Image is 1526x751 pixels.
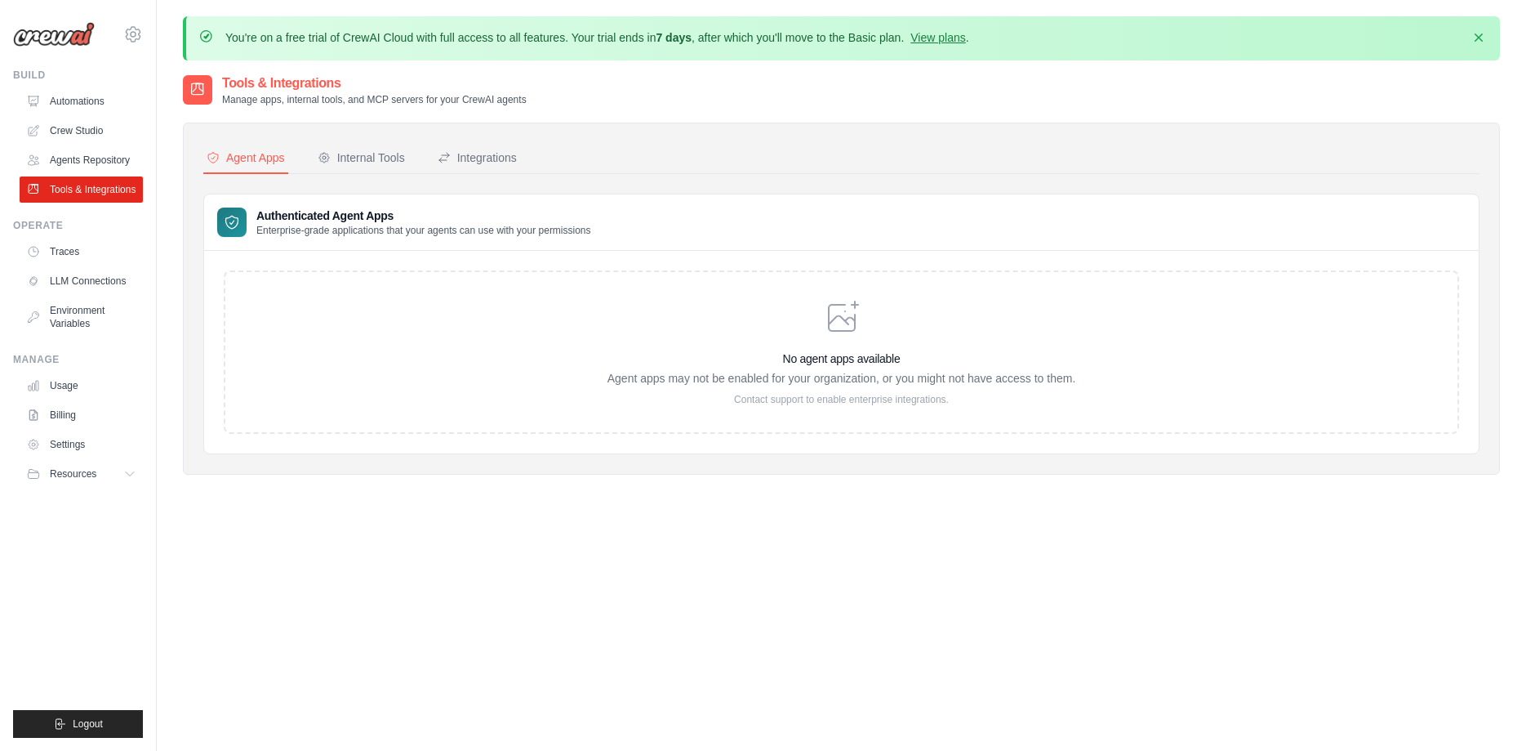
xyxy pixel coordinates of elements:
div: Integrations [438,150,517,166]
p: Contact support to enable enterprise integrations. [607,393,1076,406]
a: Traces [20,239,143,265]
a: Environment Variables [20,297,143,337]
strong: 7 days [656,31,692,44]
button: Internal Tools [314,143,408,174]
a: Crew Studio [20,118,143,144]
a: Billing [20,402,143,428]
a: Tools & Integrations [20,177,143,203]
button: Integrations [434,143,520,174]
div: Agent Apps [207,150,285,166]
a: Agents Repository [20,147,143,173]
div: Internal Tools [318,150,405,166]
p: Agent apps may not be enabled for your organization, or you might not have access to them. [607,370,1076,387]
div: Build [13,69,143,82]
p: Enterprise-grade applications that your agents can use with your permissions [256,224,591,237]
a: LLM Connections [20,268,143,294]
h3: No agent apps available [607,351,1076,367]
p: Manage apps, internal tools, and MCP servers for your CrewAI agents [222,93,527,106]
span: Logout [73,717,103,731]
a: Usage [20,373,143,399]
p: You're on a free trial of CrewAI Cloud with full access to all features. Your trial ends in , aft... [225,29,969,46]
h2: Tools & Integrations [222,74,527,93]
button: Logout [13,710,143,738]
button: Resources [20,461,143,487]
div: Operate [13,219,143,232]
img: Logo [13,22,95,47]
a: Settings [20,431,143,458]
button: Agent Apps [203,143,288,174]
a: View plans [910,31,965,44]
span: Resources [50,467,96,481]
a: Automations [20,88,143,114]
h3: Authenticated Agent Apps [256,208,591,224]
div: Manage [13,353,143,366]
